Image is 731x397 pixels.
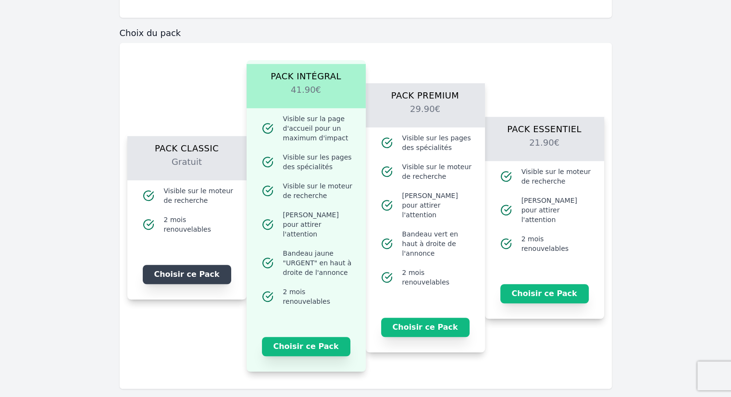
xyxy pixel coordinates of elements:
[402,229,473,258] span: Bandeau vert en haut à droite de l'annonce
[521,196,593,224] span: [PERSON_NAME] pour attirer l'attention
[521,234,593,253] span: 2 mois renouvelables
[283,248,354,277] span: Bandeau jaune "URGENT" en haut à droite de l'annonce
[258,83,354,108] h2: 41.90€
[402,133,473,152] span: Visible sur les pages des spécialités
[283,181,354,200] span: Visible sur le moteur de recherche
[283,152,354,172] span: Visible sur les pages des spécialités
[402,162,473,181] span: Visible sur le moteur de recherche
[120,27,612,39] h3: Choix du pack
[377,102,473,127] h2: 29.90€
[496,117,593,136] h1: Pack Essentiel
[496,136,593,161] h2: 21.90€
[377,83,473,102] h1: Pack Premium
[164,186,235,205] span: Visible sur le moteur de recherche
[500,284,589,303] button: Choisir ce Pack
[381,318,470,337] button: Choisir ce Pack
[258,64,354,83] h1: Pack Intégral
[143,265,231,284] button: Choisir ce Pack
[262,337,350,356] button: Choisir ce Pack
[283,114,354,143] span: Visible sur la page d'accueil pour un maximum d'impact
[402,268,473,287] span: 2 mois renouvelables
[164,215,235,234] span: 2 mois renouvelables
[521,167,593,186] span: Visible sur le moteur de recherche
[283,287,354,306] span: 2 mois renouvelables
[283,210,354,239] span: [PERSON_NAME] pour attirer l'attention
[402,191,473,220] span: [PERSON_NAME] pour attirer l'attention
[139,136,235,155] h1: Pack Classic
[139,155,235,180] h2: Gratuit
